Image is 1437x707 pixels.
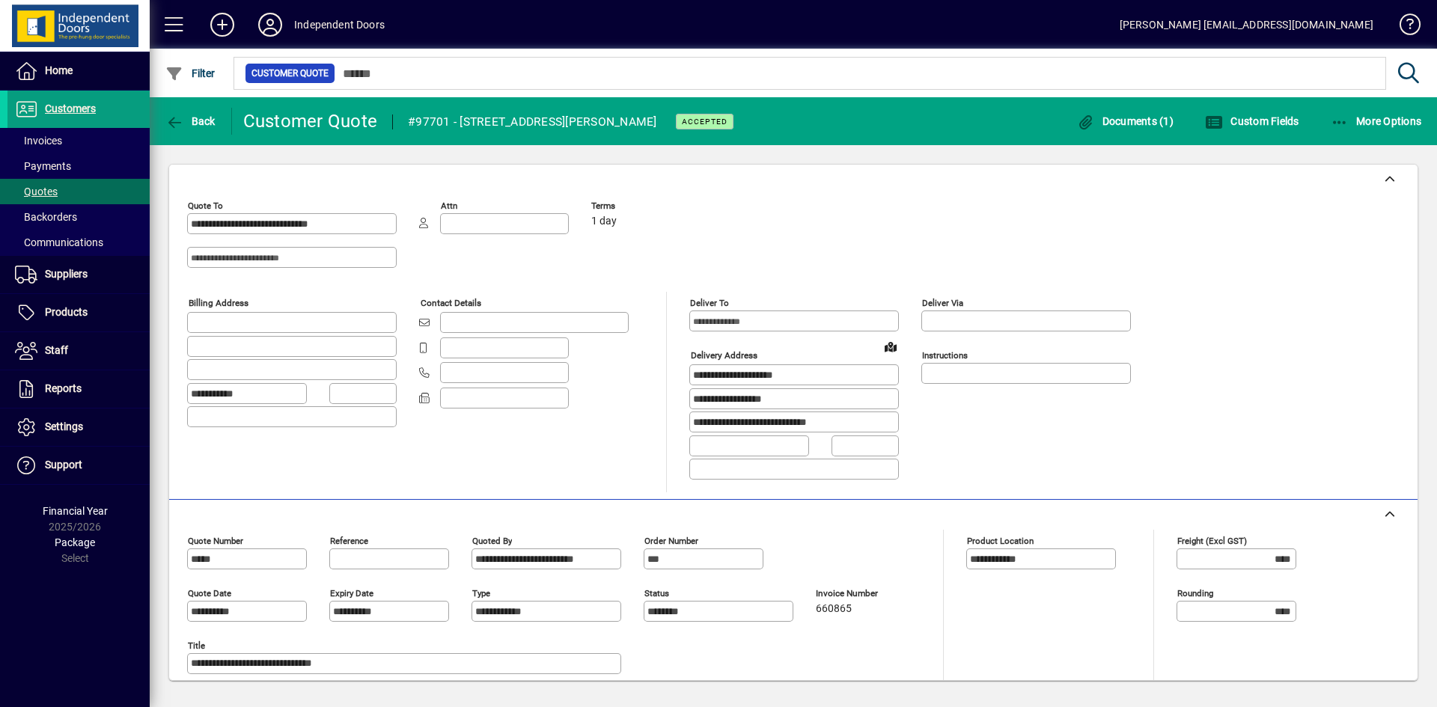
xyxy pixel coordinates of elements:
mat-label: Quote date [188,587,231,598]
a: Reports [7,370,150,408]
a: Payments [7,153,150,179]
button: Filter [162,60,219,87]
mat-label: Freight (excl GST) [1177,535,1247,545]
a: Products [7,294,150,331]
mat-label: Expiry date [330,587,373,598]
span: Communications [15,236,103,248]
mat-label: Instructions [922,350,968,361]
span: Quotes [15,186,58,198]
span: Products [45,306,88,318]
button: More Options [1327,108,1426,135]
mat-label: Deliver To [690,298,729,308]
a: Home [7,52,150,90]
span: Custom Fields [1205,115,1299,127]
a: View on map [879,334,903,358]
mat-label: Quoted by [472,535,512,545]
mat-label: Quote To [188,201,223,211]
a: Settings [7,408,150,446]
span: Support [45,459,82,471]
span: Terms [591,201,681,211]
mat-label: Order number [644,535,698,545]
span: Customers [45,102,96,114]
a: Suppliers [7,256,150,293]
div: #97701 - [STREET_ADDRESS][PERSON_NAME] [408,110,657,134]
mat-label: Status [644,587,669,598]
span: Package [55,536,95,548]
mat-label: Quote number [188,535,243,545]
app-page-header-button: Back [150,108,232,135]
button: Documents (1) [1073,108,1177,135]
button: Back [162,108,219,135]
span: Backorders [15,211,77,223]
mat-label: Deliver via [922,298,963,308]
mat-label: Attn [441,201,457,211]
button: Custom Fields [1201,108,1303,135]
button: Add [198,11,246,38]
span: Payments [15,160,71,172]
div: [PERSON_NAME] [EMAIL_ADDRESS][DOMAIN_NAME] [1120,13,1373,37]
span: Filter [165,67,216,79]
span: Reports [45,382,82,394]
a: Knowledge Base [1388,3,1418,52]
a: Quotes [7,179,150,204]
span: Invoice number [816,589,906,599]
div: Independent Doors [294,13,385,37]
button: Profile [246,11,294,38]
a: Support [7,447,150,484]
a: Backorders [7,204,150,230]
span: Home [45,64,73,76]
span: Settings [45,420,83,432]
span: Suppliers [45,268,88,280]
div: Customer Quote [243,109,378,133]
span: Financial Year [43,505,108,517]
a: Staff [7,332,150,370]
span: Back [165,115,216,127]
mat-label: Title [188,640,205,650]
span: More Options [1331,115,1422,127]
a: Communications [7,230,150,255]
span: 1 day [591,215,617,227]
span: ACCEPTED [682,117,727,126]
mat-label: Type [472,587,490,598]
a: Invoices [7,128,150,153]
mat-label: Product location [967,535,1034,545]
span: 660865 [816,603,852,615]
span: Customer Quote [251,66,329,81]
span: Documents (1) [1076,115,1174,127]
span: Staff [45,344,68,356]
span: Invoices [15,135,62,147]
mat-label: Rounding [1177,587,1213,598]
mat-label: Reference [330,535,368,545]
